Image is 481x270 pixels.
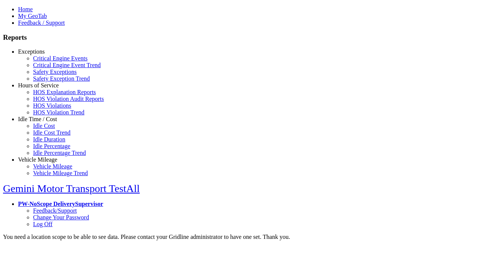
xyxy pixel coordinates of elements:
a: Home [18,6,33,12]
a: PW-NoScope DeliverySupervisor [18,201,103,207]
a: Hours of Service [18,82,59,88]
a: Idle Percentage Trend [33,150,86,156]
a: Idle Percentage [33,143,70,149]
a: HOS Violations [33,102,71,109]
a: Idle Duration [33,136,65,142]
a: Log Off [33,221,53,227]
a: Exceptions [18,48,45,55]
a: Vehicle Mileage [33,163,72,169]
a: Critical Engine Events [33,55,88,61]
a: HOS Explanation Reports [33,89,96,95]
a: Critical Engine Event Trend [33,62,101,68]
a: HOS Violation Trend [33,109,85,115]
a: Change Your Password [33,214,89,220]
a: Safety Exception Trend [33,75,90,82]
a: HOS Violation Audit Reports [33,96,104,102]
a: Idle Cost [33,123,55,129]
div: You need a location scope to be able to see data. Please contact your Gridline administrator to h... [3,234,478,240]
a: Idle Time / Cost [18,116,57,122]
a: Gemini Motor Transport TestAll [3,183,140,194]
a: Vehicle Mileage Trend [33,170,88,176]
a: Vehicle Mileage [18,156,57,163]
a: My GeoTab [18,13,47,19]
a: Idle Cost Trend [33,129,71,136]
h3: Reports [3,33,478,42]
a: Feedback / Support [18,19,65,26]
a: Safety Exceptions [33,69,77,75]
a: Feedback/Support [33,207,77,214]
